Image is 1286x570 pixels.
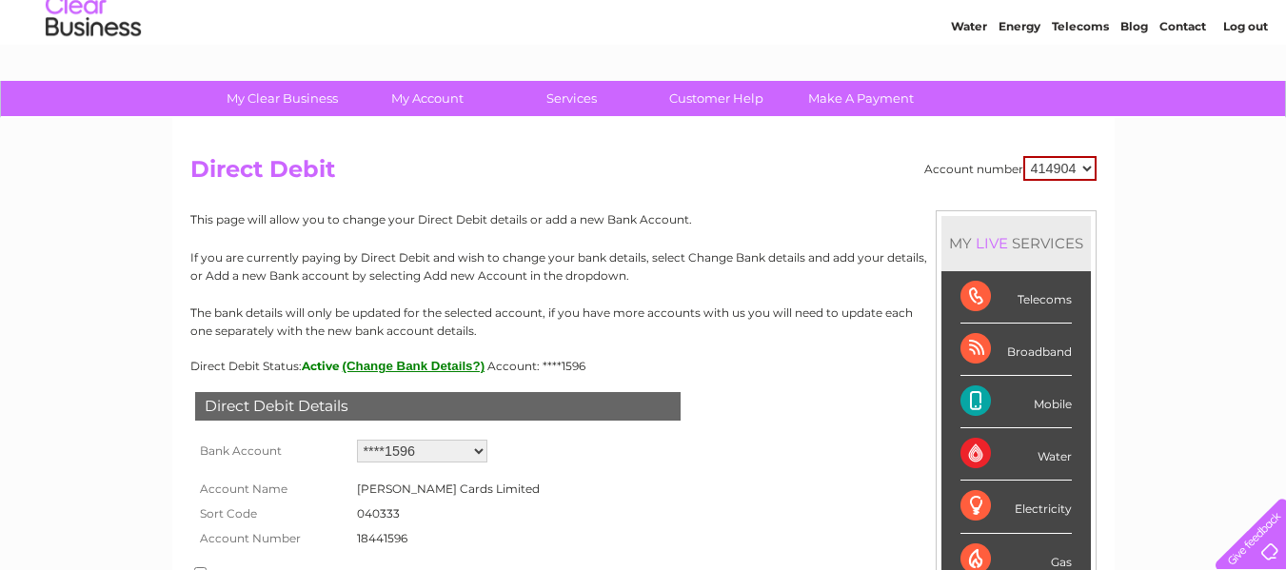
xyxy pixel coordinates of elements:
[999,81,1040,95] a: Energy
[960,481,1072,533] div: Electricity
[348,81,505,116] a: My Account
[190,477,352,501] th: Account Name
[190,248,1097,285] p: If you are currently paying by Direct Debit and wish to change your bank details, select Change B...
[782,81,940,116] a: Make A Payment
[194,10,1094,92] div: Clear Business is a trading name of Verastar Limited (registered in [GEOGRAPHIC_DATA] No. 3667643...
[924,156,1097,181] div: Account number
[638,81,795,116] a: Customer Help
[204,81,361,116] a: My Clear Business
[960,324,1072,376] div: Broadband
[190,304,1097,340] p: The bank details will only be updated for the selected account, if you have more accounts with us...
[951,81,987,95] a: Water
[190,435,352,467] th: Bank Account
[1159,81,1206,95] a: Contact
[493,81,650,116] a: Services
[45,49,142,108] img: logo.png
[972,234,1012,252] div: LIVE
[352,501,544,526] td: 040333
[960,376,1072,428] div: Mobile
[302,359,340,373] span: Active
[1052,81,1109,95] a: Telecoms
[1223,81,1268,95] a: Log out
[343,359,485,373] button: (Change Bank Details?)
[195,392,681,421] div: Direct Debit Details
[190,501,352,526] th: Sort Code
[1120,81,1148,95] a: Blog
[190,210,1097,228] p: This page will allow you to change your Direct Debit details or add a new Bank Account.
[352,477,544,501] td: [PERSON_NAME] Cards Limited
[927,10,1058,33] a: 0333 014 3131
[960,271,1072,324] div: Telecoms
[190,526,352,551] th: Account Number
[941,216,1091,270] div: MY SERVICES
[960,428,1072,481] div: Water
[190,359,1097,373] div: Direct Debit Status:
[190,156,1097,192] h2: Direct Debit
[352,526,544,551] td: 18441596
